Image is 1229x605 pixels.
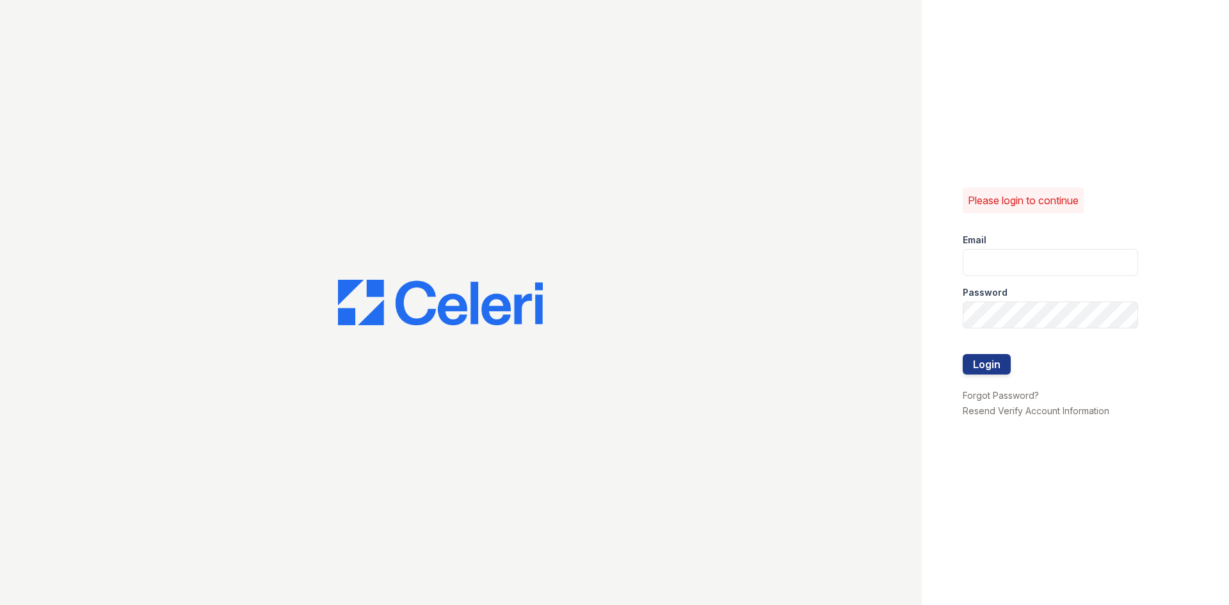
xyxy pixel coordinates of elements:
button: Login [963,354,1011,375]
a: Resend Verify Account Information [963,405,1109,416]
p: Please login to continue [968,193,1079,208]
img: CE_Logo_Blue-a8612792a0a2168367f1c8372b55b34899dd931a85d93a1a3d3e32e68fde9ad4.png [338,280,543,326]
label: Password [963,286,1008,299]
label: Email [963,234,986,246]
a: Forgot Password? [963,390,1039,401]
